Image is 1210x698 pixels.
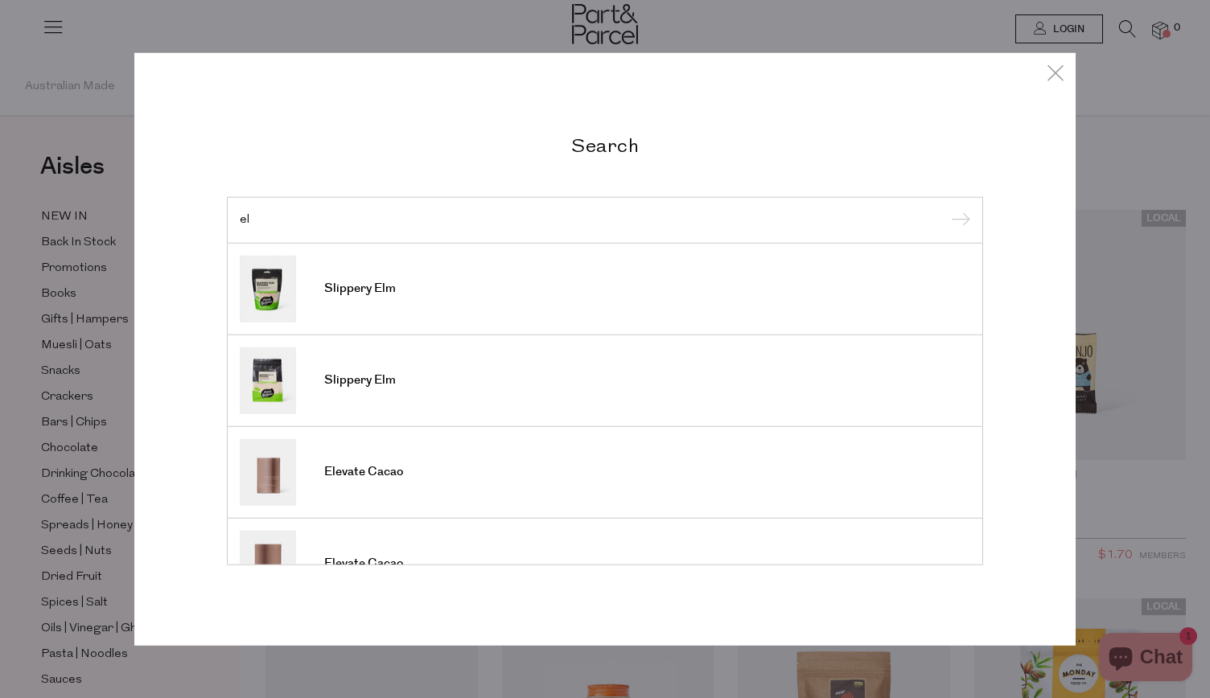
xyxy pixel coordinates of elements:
[227,133,983,157] h2: Search
[324,464,403,480] span: Elevate Cacao
[240,347,970,413] a: Slippery Elm
[240,347,296,413] img: Slippery Elm
[240,530,296,597] img: Elevate Cacao
[324,281,396,297] span: Slippery Elm
[240,214,970,226] input: Search
[324,372,396,388] span: Slippery Elm
[240,438,296,505] img: Elevate Cacao
[324,556,403,572] span: Elevate Cacao
[240,255,296,322] img: Slippery Elm
[240,530,970,597] a: Elevate Cacao
[240,438,970,505] a: Elevate Cacao
[240,255,970,322] a: Slippery Elm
